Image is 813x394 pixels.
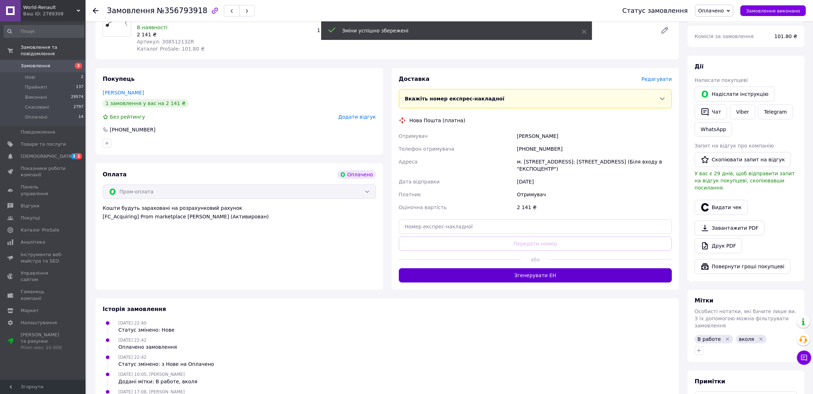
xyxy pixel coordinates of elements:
[399,146,454,152] span: Телефон отримувача
[399,76,430,82] span: Доставка
[21,289,66,301] span: Гаманець компанії
[107,6,155,15] span: Замовлення
[515,130,673,142] div: [PERSON_NAME]
[21,184,66,197] span: Панель управління
[515,175,673,188] div: [DATE]
[337,170,376,179] div: Оплачено
[21,307,39,314] span: Маркет
[342,27,564,34] div: Зміни успішно збережені
[109,126,156,133] div: [PHONE_NUMBER]
[695,152,791,167] button: Скопіювати запит на відгук
[399,179,440,185] span: Дата відправки
[746,8,800,14] span: Замовлення виконано
[118,321,146,326] span: [DATE] 22:40
[25,104,49,110] span: Скасовані
[775,33,797,39] span: 101.80 ₴
[399,268,672,282] button: Згенерувати ЕН
[399,219,672,234] input: Номер експрес-накладної
[157,6,207,15] span: №356793918
[338,114,376,120] span: Додати відгук
[4,25,84,38] input: Пошук
[78,114,83,120] span: 14
[21,215,40,221] span: Покупці
[314,25,495,35] div: 1 шт.
[76,84,83,90] span: 137
[21,239,45,245] span: Аналітика
[21,153,73,160] span: [DEMOGRAPHIC_DATA]
[21,227,59,233] span: Каталог ProSale
[695,259,791,274] button: Повернути гроші покупцеві
[695,122,732,136] a: WhatsApp
[658,23,672,37] a: Редагувати
[103,99,189,108] div: 1 замовлення у вас на 2 141 ₴
[695,77,748,83] span: Написати покупцеві
[103,213,376,220] div: [FC_Acquiring] Prom marketplace [PERSON_NAME] (Активирован)
[23,11,86,17] div: Ваш ID: 2789308
[21,320,57,326] span: Налаштування
[137,39,194,45] span: Артикул: 308512132R
[695,309,796,328] span: Особисті нотатки, які бачите лише ви. З їх допомогою можна фільтрувати замовлення
[399,192,421,197] span: Платник
[118,378,197,385] div: Додані мітки: В работе, вколя
[21,252,66,264] span: Інструменти веб-майстра та SEO
[730,104,755,119] a: Viber
[695,297,714,304] span: Мітки
[25,74,35,81] span: Нові
[110,114,145,120] span: Без рейтингу
[739,336,754,342] span: вколя
[103,90,144,95] a: [PERSON_NAME]
[75,63,82,69] span: 2
[118,343,177,351] div: Оплачено замовлення
[118,338,146,343] span: [DATE] 22:42
[118,326,175,333] div: Статус змінено: Нове
[118,361,214,368] div: Статус змінено: з Нове на Оплачено
[21,203,39,209] span: Відгуки
[103,171,127,178] span: Оплата
[21,63,50,69] span: Замовлення
[695,378,725,385] span: Примітки
[25,114,47,120] span: Оплачені
[695,171,795,191] span: У вас є 29 днів, щоб відправити запит на відгук покупцеві, скопіювавши посилання.
[515,142,673,155] div: [PHONE_NUMBER]
[137,31,312,38] div: 2 141 ₴
[695,104,727,119] button: Чат
[515,201,673,214] div: 2 141 ₴
[521,256,549,263] span: або
[71,153,77,159] span: 3
[103,204,376,220] div: Кошти будуть зараховані на розрахунковий рахунок
[622,7,688,14] div: Статус замовлення
[25,94,47,100] span: Виконані
[758,104,793,119] a: Telegram
[21,44,86,57] span: Замовлення та повідомлення
[695,143,774,149] span: Запит на відгук про компанію
[21,141,66,147] span: Товари та послуги
[71,94,83,100] span: 29574
[695,63,704,70] span: Дії
[118,355,146,360] span: [DATE] 22:42
[405,96,505,102] span: Вкажіть номер експрес-накладної
[408,117,467,124] div: Нова Пошта (платна)
[21,129,55,135] span: Повідомлення
[25,84,47,90] span: Прийняті
[103,306,166,312] span: Історія замовлення
[399,159,418,165] span: Адреса
[740,5,806,16] button: Замовлення виконано
[23,4,77,11] span: World-Renault
[21,344,66,351] div: Prom мікс 10 000
[137,25,168,30] span: В наявності
[93,7,98,14] div: Повернутися назад
[758,336,764,342] svg: Видалити мітку
[73,104,83,110] span: 2797
[695,33,754,39] span: Комісія за замовлення
[695,87,775,102] button: Надіслати інструкцію
[642,76,672,82] span: Редагувати
[695,221,765,235] a: Завантажити PDF
[695,238,742,253] a: Друк PDF
[21,270,66,283] span: Управління сайтом
[698,8,724,14] span: Оплачено
[137,46,205,52] span: Каталог ProSale: 101.80 ₴
[103,76,135,82] span: Покупець
[81,74,83,81] span: 2
[797,351,811,365] button: Чат з покупцем
[515,188,673,201] div: Отримувач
